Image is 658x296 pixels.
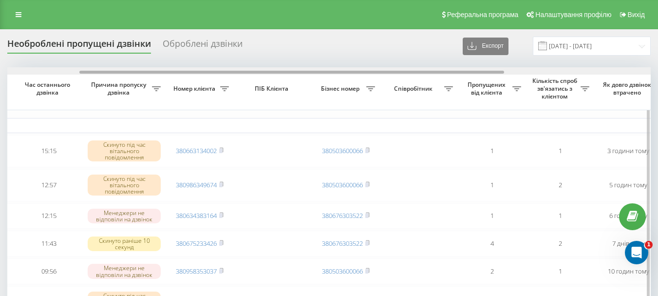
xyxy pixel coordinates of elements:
[176,146,217,155] a: 380663134002
[447,11,519,19] span: Реферальна програма
[176,239,217,248] a: 380675233426
[322,267,363,276] a: 380503600066
[322,211,363,220] a: 380676303522
[602,81,655,96] span: Як довго дзвінок втрачено
[535,11,611,19] span: Налаштування профілю
[526,231,594,257] td: 2
[531,77,581,100] span: Кількість спроб зв'язатись з клієнтом
[88,237,161,251] div: Скинуто раніше 10 секунд
[88,209,161,223] div: Менеджери не відповіли на дзвінок
[88,81,152,96] span: Причина пропуску дзвінка
[15,135,83,167] td: 15:15
[463,38,508,55] button: Експорт
[322,180,363,189] a: 380503600066
[645,241,653,249] span: 1
[385,85,444,93] span: Співробітник
[458,258,526,284] td: 2
[317,85,366,93] span: Бізнес номер
[88,264,161,278] div: Менеджери не відповіли на дзвінок
[458,231,526,257] td: 4
[176,211,217,220] a: 380634383164
[526,135,594,167] td: 1
[628,11,645,19] span: Вихід
[170,85,220,93] span: Номер клієнта
[458,169,526,201] td: 1
[322,239,363,248] a: 380676303522
[22,81,75,96] span: Час останнього дзвінка
[15,169,83,201] td: 12:57
[458,135,526,167] td: 1
[463,81,512,96] span: Пропущених від клієнта
[458,203,526,229] td: 1
[322,146,363,155] a: 380503600066
[176,267,217,276] a: 380958353037
[15,203,83,229] td: 12:15
[526,203,594,229] td: 1
[625,241,648,264] iframe: Intercom live chat
[176,180,217,189] a: 380986349674
[163,39,243,54] div: Оброблені дзвінки
[242,85,303,93] span: ПІБ Клієнта
[526,258,594,284] td: 1
[526,169,594,201] td: 2
[7,39,151,54] div: Необроблені пропущені дзвінки
[15,231,83,257] td: 11:43
[88,175,161,196] div: Скинуто під час вітального повідомлення
[88,140,161,162] div: Скинуто під час вітального повідомлення
[15,258,83,284] td: 09:56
